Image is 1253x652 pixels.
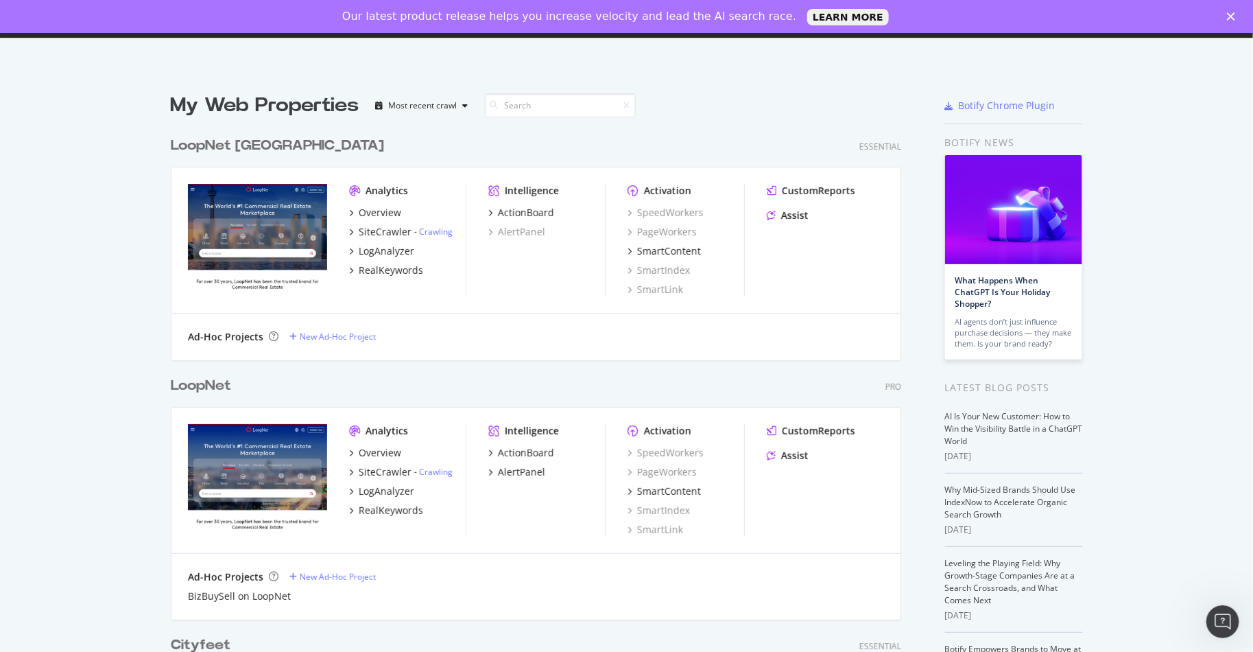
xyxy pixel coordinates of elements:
a: SmartIndex [628,504,690,517]
a: SmartLink [628,523,683,537]
a: Botify Chrome Plugin [945,99,1055,113]
div: New Ad-Hoc Project [300,571,376,583]
a: AlertPanel [488,225,545,239]
div: Botify Chrome Plugin [959,99,1055,113]
a: What Happens When ChatGPT Is Your Holiday Shopper? [955,275,1051,310]
div: New Ad-Hoc Project [300,331,376,342]
div: Assist [781,449,809,463]
div: SmartContent [637,244,701,258]
div: Latest Blog Posts [945,380,1083,395]
a: ActionBoard [488,446,554,460]
a: SpeedWorkers [628,206,704,220]
div: LoopNet [GEOGRAPHIC_DATA] [171,136,384,156]
a: LogAnalyzer [349,244,414,258]
div: Ad-Hoc Projects [188,570,263,584]
a: SpeedWorkers [628,446,704,460]
div: Analytics [366,424,408,438]
div: Intelligence [505,424,559,438]
div: SiteCrawler [359,465,411,479]
div: RealKeywords [359,264,423,277]
div: Activation [644,424,691,438]
div: Most recent crawl [389,102,457,110]
a: CustomReports [767,424,855,438]
img: What Happens When ChatGPT Is Your Holiday Shopper? [945,155,1082,264]
div: Essential [859,640,901,652]
div: ActionBoard [498,206,554,220]
div: [DATE] [945,450,1083,463]
div: Analytics [366,184,408,198]
div: Botify news [945,135,1083,150]
img: Loopnet.ca [188,184,327,295]
div: - [414,466,453,478]
a: Leveling the Playing Field: Why Growth-Stage Companies Are at a Search Crossroads, and What Comes... [945,557,1075,606]
a: New Ad-Hoc Project [289,331,376,342]
a: SiteCrawler- Crawling [349,225,453,239]
a: SmartContent [628,485,701,498]
a: Overview [349,206,401,220]
div: RealKeywords [359,504,423,517]
a: RealKeywords [349,264,423,277]
a: Why Mid-Sized Brands Should Use IndexNow to Accelerate Organic Search Growth [945,484,1076,520]
a: BizBuySell on LoopNet [188,590,291,603]
a: LEARN MORE [807,9,889,25]
div: Close [1227,12,1241,21]
div: SiteCrawler [359,225,411,239]
a: LoopNet [GEOGRAPHIC_DATA] [171,136,390,156]
div: [DATE] [945,524,1083,536]
a: Overview [349,446,401,460]
div: Activation [644,184,691,198]
div: Essential [859,141,901,152]
div: Assist [781,209,809,222]
div: CustomReports [782,424,855,438]
a: LoopNet [171,376,237,396]
div: Our latest product release helps you increase velocity and lead the AI search race. [342,10,796,23]
a: AlertPanel [488,465,545,479]
a: ActionBoard [488,206,554,220]
div: My Web Properties [171,92,359,119]
div: - [414,226,453,237]
a: AI Is Your New Customer: How to Win the Visibility Battle in a ChatGPT World [945,410,1083,447]
div: Overview [359,446,401,460]
a: PageWorkers [628,465,697,479]
a: Crawling [419,226,453,237]
div: Pro [885,381,901,393]
div: CustomReports [782,184,855,198]
div: ActionBoard [498,446,554,460]
a: LogAnalyzer [349,485,414,498]
div: [DATE] [945,609,1083,622]
a: SmartIndex [628,264,690,277]
div: SmartContent [637,485,701,498]
img: loopnet.com [188,424,327,535]
div: LogAnalyzer [359,244,414,258]
button: Most recent crawl [370,95,474,117]
a: SmartContent [628,244,701,258]
div: LogAnalyzer [359,485,414,498]
a: RealKeywords [349,504,423,517]
a: Assist [767,209,809,222]
div: AI agents don’t just influence purchase decisions — they make them. Is your brand ready? [955,316,1072,349]
div: Overview [359,206,401,220]
input: Search [485,93,636,117]
a: CustomReports [767,184,855,198]
a: PageWorkers [628,225,697,239]
a: Assist [767,449,809,463]
a: Crawling [419,466,453,478]
a: SiteCrawler- Crawling [349,465,453,479]
iframe: Intercom live chat [1206,605,1239,638]
div: Intelligence [505,184,559,198]
div: Ad-Hoc Projects [188,330,263,344]
div: LoopNet [171,376,231,396]
a: SmartLink [628,283,683,296]
a: New Ad-Hoc Project [289,571,376,583]
div: AlertPanel [498,465,545,479]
